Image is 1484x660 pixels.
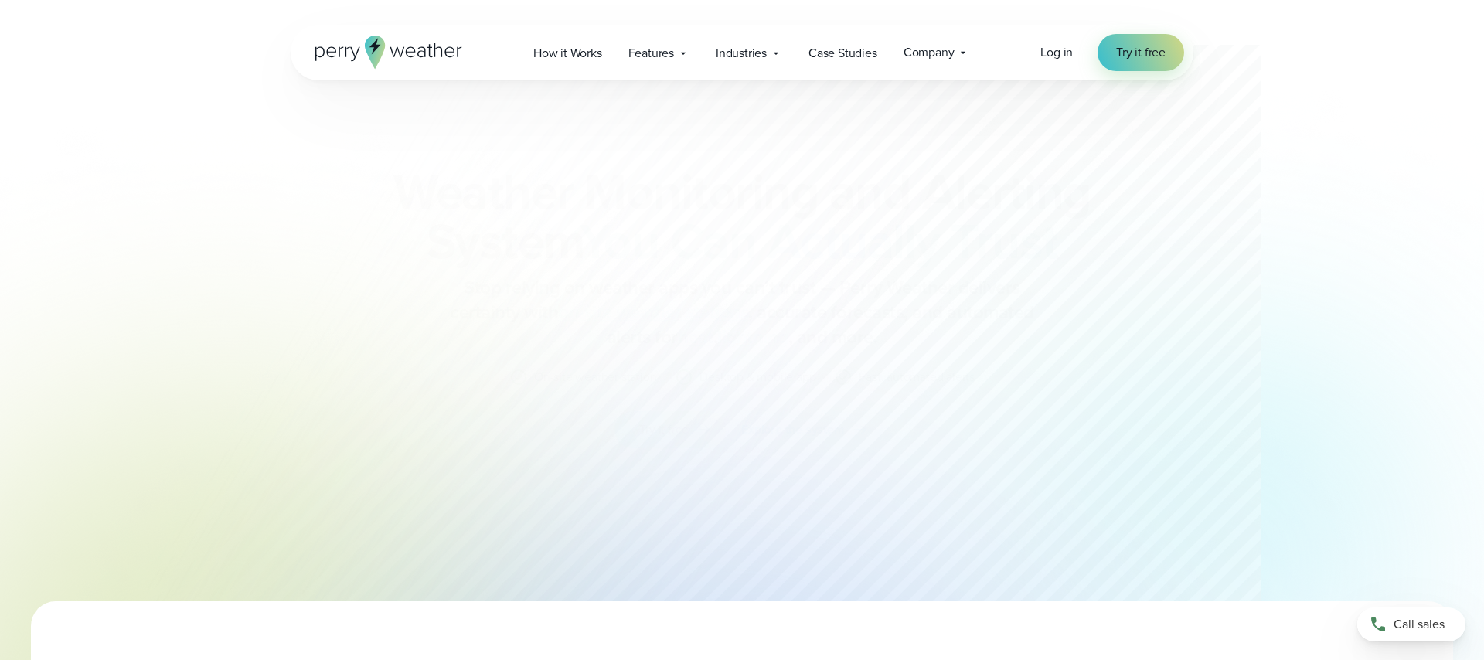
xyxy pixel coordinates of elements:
[795,37,890,69] a: Case Studies
[1394,615,1445,634] span: Call sales
[1098,34,1184,71] a: Try it free
[1116,43,1166,62] span: Try it free
[904,43,955,62] span: Company
[1357,607,1465,641] a: Call sales
[716,44,767,63] span: Industries
[808,44,877,63] span: Case Studies
[1040,43,1073,61] span: Log in
[628,44,674,63] span: Features
[533,44,602,63] span: How it Works
[520,37,615,69] a: How it Works
[1040,43,1073,62] a: Log in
